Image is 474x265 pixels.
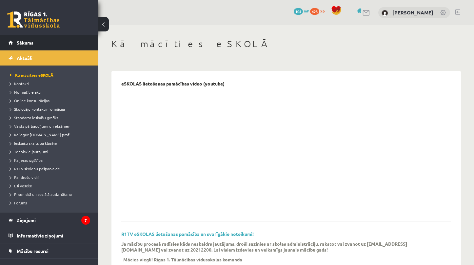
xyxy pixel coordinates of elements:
span: Normatīvie akti [10,89,41,95]
span: Standarta ieskaišu grafiks [10,115,58,120]
span: Skolotāju kontaktinformācija [10,106,65,112]
a: Ieskaišu skaits pa klasēm [10,140,92,146]
a: Aktuāli [9,50,90,66]
span: Kā mācīties eSKOLĀ [10,72,53,78]
span: Forums [10,200,27,205]
p: Mācies viegli! [123,256,153,262]
a: Sākums [9,35,90,50]
span: Par drošu vidi! [10,175,39,180]
legend: Ziņojumi [17,213,90,228]
a: R1TV eSKOLAS lietošanas pamācība un svarīgākie noteikumi! [121,231,254,237]
span: xp [320,8,325,13]
span: R1TV skolēnu pašpārvalde [10,166,60,171]
span: Sākums [17,40,33,46]
a: Kā iegūt [DOMAIN_NAME] prof [10,132,92,138]
a: Tehniskie jautājumi [10,149,92,155]
a: Online konsultācijas [10,98,92,104]
span: Kontakti [10,81,29,86]
a: Pilsoniskā un sociālā audzināšana [10,191,92,197]
span: Karjeras izglītība [10,158,43,163]
a: Rīgas 1. Tālmācības vidusskola [7,11,60,28]
span: Ieskaišu skaits pa klasēm [10,141,57,146]
a: Par drošu vidi! [10,174,92,180]
span: Online konsultācijas [10,98,49,103]
span: mP [304,8,309,13]
a: Karjeras izglītība [10,157,92,163]
a: R1TV skolēnu pašpārvalde [10,166,92,172]
span: Tehniskie jautājumi [10,149,48,154]
a: 104 mP [294,8,309,13]
span: Pilsoniskā un sociālā audzināšana [10,192,72,197]
a: Forums [10,200,92,206]
span: Kā iegūt [DOMAIN_NAME] prof [10,132,69,137]
span: Valsts pārbaudījumi un eksāmeni [10,123,71,129]
a: Ziņojumi7 [9,213,90,228]
a: Mācību resursi [9,243,90,258]
legend: Informatīvie ziņojumi [17,228,90,243]
a: 423 xp [310,8,328,13]
img: Patrīcija Bērziņa [382,10,388,16]
a: Informatīvie ziņojumi [9,228,90,243]
a: Valsts pārbaudījumi un eksāmeni [10,123,92,129]
span: Esi vesels! [10,183,32,188]
p: Rīgas 1. Tālmācības vidusskolas komanda [154,256,242,262]
a: Normatīvie akti [10,89,92,95]
i: 7 [81,216,90,225]
a: Esi vesels! [10,183,92,189]
span: Aktuāli [17,55,32,61]
h1: Kā mācīties eSKOLĀ [111,38,461,49]
span: Mācību resursi [17,248,49,254]
a: [PERSON_NAME] [392,9,433,16]
a: Standarta ieskaišu grafiks [10,115,92,121]
p: eSKOLAS lietošanas pamācības video (youtube) [121,81,225,86]
a: Kā mācīties eSKOLĀ [10,72,92,78]
p: Ja mācību procesā radīsies kāds neskaidrs jautājums, droši sazinies ar skolas administrāciju, rak... [121,241,441,253]
span: 104 [294,8,303,15]
a: Skolotāju kontaktinformācija [10,106,92,112]
a: Kontakti [10,81,92,86]
span: 423 [310,8,319,15]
